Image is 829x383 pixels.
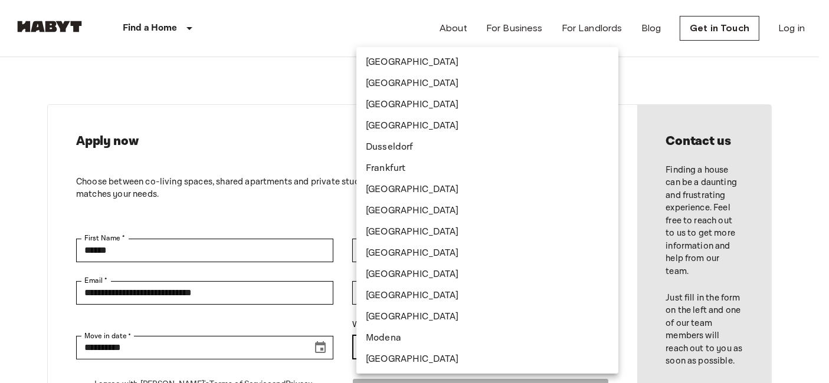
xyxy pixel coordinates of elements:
li: [GEOGRAPHIC_DATA] [356,73,618,94]
li: [GEOGRAPHIC_DATA] [356,179,618,200]
li: Modena [356,328,618,349]
li: [GEOGRAPHIC_DATA] [356,115,618,137]
li: [GEOGRAPHIC_DATA] [356,94,618,115]
li: [GEOGRAPHIC_DATA] [356,264,618,285]
li: Dusseldorf [356,137,618,158]
li: [GEOGRAPHIC_DATA] [356,243,618,264]
li: [GEOGRAPHIC_DATA] [356,52,618,73]
li: [GEOGRAPHIC_DATA] [356,200,618,222]
li: [GEOGRAPHIC_DATA] [356,349,618,370]
li: Frankfurt [356,158,618,179]
li: [GEOGRAPHIC_DATA] [356,222,618,243]
li: [GEOGRAPHIC_DATA] [356,306,618,328]
li: [GEOGRAPHIC_DATA] [356,285,618,306]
